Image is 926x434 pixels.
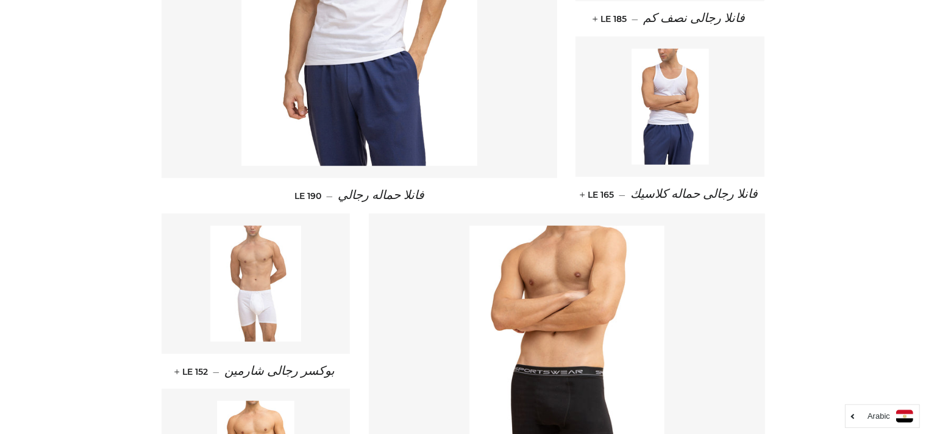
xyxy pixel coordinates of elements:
span: LE 165 [582,189,614,200]
i: Arabic [867,412,890,420]
span: LE 190 [294,190,321,201]
span: LE 185 [595,13,627,24]
a: فانلا رجالى نصف كم — LE 185 [575,1,764,35]
a: فانلا رجالى حماله كلاسيك — LE 165 [575,176,764,211]
span: — [213,366,219,377]
span: LE 152 [177,366,208,377]
span: — [619,189,625,200]
a: فانلا حماله رجالي — LE 190 [162,178,558,212]
a: بوكسر رجالى شارمين — LE 152 [162,353,351,388]
span: فانلا رجالى نصف كم [643,11,745,24]
span: فانلا حماله رجالي [338,188,424,201]
a: Arabic [852,410,913,422]
span: — [632,13,638,24]
span: فانلا رجالى حماله كلاسيك [630,187,758,200]
span: — [326,190,333,201]
span: بوكسر رجالى شارمين [224,364,335,377]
